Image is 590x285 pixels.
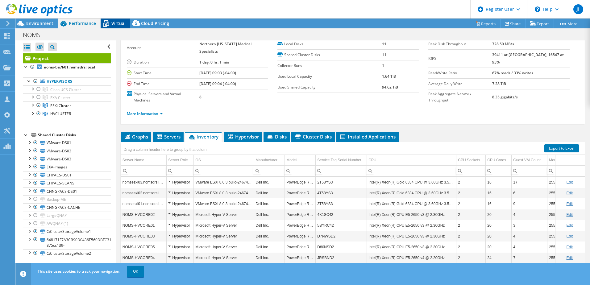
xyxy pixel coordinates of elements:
[194,252,254,263] td: Column OS, Value Microsoft Hyper-V Server
[512,165,547,176] td: Column Guest VM Count, Filter cell
[316,220,367,231] td: Column Service Tag Serial Number, Value 5BYRC42
[285,252,316,263] td: Column Model, Value PowerEdge R630
[566,202,573,206] a: Edit
[69,20,96,26] span: Performance
[456,177,486,188] td: Column CPU Sockets, Value 2
[554,19,582,28] a: More
[486,252,512,263] td: Column CPU Cores, Value 24
[512,198,547,209] td: Column Guest VM Count, Value 9
[23,85,111,93] a: Cisco UCS Cluster
[254,252,285,263] td: Column Manufacturer, Value Dell Inc.
[267,134,287,140] span: Disks
[368,156,376,164] div: CPU
[127,266,144,277] a: OK
[23,139,111,147] a: VMware-DS01
[194,177,254,188] td: Column OS, Value VMware ESXi 8.0.3 build-24674464
[367,165,456,176] td: Column CPU, Filter cell
[23,93,111,101] a: EXA Cluster
[23,228,111,236] a: C:ClusterStorageVolume1
[547,231,570,242] td: Column Memory, Value 255.78 GiB
[544,144,579,152] a: Export to Excel
[566,180,573,184] a: Edit
[127,111,163,116] a: More Information
[121,209,167,220] td: Column Server Name, Value NOMS-HVCORE02
[367,177,456,188] td: Column CPU, Value Intel(R) Xeon(R) Gold 6334 CPU @ 3.60GHz 3.59 GHz
[428,41,492,47] label: Peak Disk Throughput
[122,145,210,154] div: Drag a column header here to group by that column
[500,19,526,28] a: Share
[456,198,486,209] td: Column CPU Sockets, Value 2
[194,209,254,220] td: Column OS, Value Microsoft Hyper-V Server
[492,41,514,47] b: 728.50 MB/s
[254,220,285,231] td: Column Manufacturer, Value Dell Inc.
[168,189,192,197] div: Hypervisor
[168,233,192,240] div: Hypervisor
[512,155,547,166] td: Guest VM Count Column
[456,242,486,252] td: Column CPU Sockets, Value 2
[486,177,512,188] td: Column CPU Cores, Value 16
[316,165,367,176] td: Column Service Tag Serial Number, Filter cell
[428,91,492,103] label: Peak Aggregate Network Throughput
[456,220,486,231] td: Column CPU Sockets, Value 2
[285,177,316,188] td: Column Model, Value PowerEdge R650
[168,222,192,229] div: Hypervisor
[367,198,456,209] td: Column CPU, Value Intel(R) Xeon(R) Gold 6334 CPU @ 3.60GHz 3.59 GHz
[254,165,285,176] td: Column Manufacturer, Filter cell
[512,220,547,231] td: Column Guest VM Count, Value 3
[339,134,396,140] span: Installed Applications
[547,242,570,252] td: Column Memory, Value 255.78 GiB
[316,155,367,166] td: Service Tag Serial Number Column
[127,45,199,51] label: Account
[141,20,169,26] span: Cloud Pricing
[456,209,486,220] td: Column CPU Sockets, Value 2
[382,74,396,79] b: 1.64 TiB
[23,203,111,211] a: CHNGPACS-CACHE
[194,198,254,209] td: Column OS, Value VMware ESXi 8.0.3 build-24674464
[127,59,199,65] label: Duration
[456,165,486,176] td: Column CPU Sockets, Filter cell
[367,155,456,166] td: CPU Column
[167,155,194,166] td: Server Role Column
[316,198,367,209] td: Column Service Tag Serial Number, Value 3T58YS3
[382,63,384,68] b: 1
[111,20,126,26] span: Virtual
[199,60,229,65] b: 1 day, 0 hr, 1 min
[512,188,547,198] td: Column Guest VM Count, Value 6
[428,81,492,87] label: Average Daily Write
[23,179,111,187] a: CHPACS-SCANS
[167,188,194,198] td: Column Server Role, Value Hypervisor
[512,209,547,220] td: Column Guest VM Count, Value 4
[194,231,254,242] td: Column OS, Value Microsoft Hyper-V Server
[38,269,120,274] span: This site uses cookies to track your navigation.
[20,31,50,38] h1: NOMS
[456,188,486,198] td: Column CPU Sockets, Value 2
[23,236,111,249] a: 648171F7A3CB90D0436E560DBFC31B48-875cc139-
[23,249,111,257] a: C:ClusterStorageVolume2
[492,52,564,65] b: 39411 at [GEOGRAPHIC_DATA], 16547 at 95%
[168,254,192,262] div: Hypervisor
[194,155,254,166] td: OS Column
[199,94,202,100] b: 8
[382,52,386,57] b: 11
[167,231,194,242] td: Column Server Role, Value Hypervisor
[50,95,70,100] span: EXA Cluster
[167,242,194,252] td: Column Server Role, Value Hypervisor
[277,84,382,90] label: Used Shared Capacity
[277,52,382,58] label: Shared Cluster Disks
[547,209,570,220] td: Column Memory, Value 255.91 GiB
[121,142,585,273] div: Data grid
[199,41,251,54] b: Northern [US_STATE] Medical Specialists
[277,63,382,69] label: Collector Runs
[50,111,71,116] span: HVCLUSTER
[168,200,192,208] div: Hypervisor
[316,188,367,198] td: Column Service Tag Serial Number, Value 4T58YS3
[124,134,148,140] span: Graphs
[23,163,111,171] a: EXA-Images
[121,252,167,263] td: Column Server Name, Value NOMS-HVCORE04
[121,242,167,252] td: Column Server Name, Value NOMS-HVCORE05
[23,77,111,85] a: Hypervisors
[566,256,573,260] a: Edit
[458,156,480,164] div: CPU Sockets
[547,252,570,263] td: Column Memory, Value 255.78 GiB
[44,64,95,70] b: noms-be7k01.nomsdrs.local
